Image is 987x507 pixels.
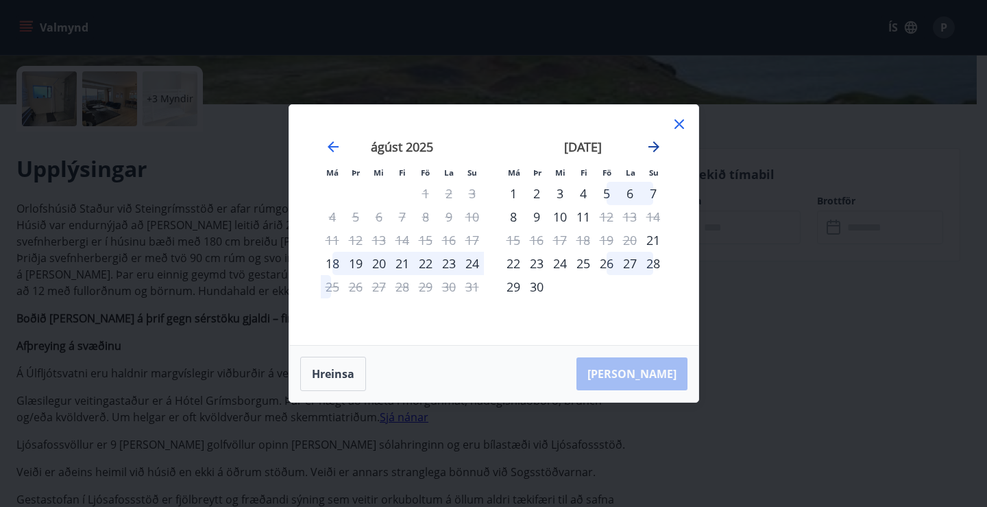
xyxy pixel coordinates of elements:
[618,205,642,228] td: Not available. laugardagur, 13. september 2025
[344,228,367,252] td: Not available. þriðjudagur, 12. ágúst 2025
[502,182,525,205] div: Aðeins innritun í boði
[533,167,541,178] small: Þr
[461,205,484,228] td: Not available. sunnudagur, 10. ágúst 2025
[306,121,682,329] div: Calendar
[618,252,642,275] td: Choose laugardagur, 27. september 2025 as your check-in date. It’s available.
[595,252,618,275] td: Choose föstudagur, 26. september 2025 as your check-in date. It’s available.
[572,205,595,228] td: Choose fimmtudagur, 11. september 2025 as your check-in date. It’s available.
[502,205,525,228] div: 8
[548,182,572,205] div: 3
[367,275,391,298] td: Not available. miðvikudagur, 27. ágúst 2025
[414,205,437,228] td: Not available. föstudagur, 8. ágúst 2025
[467,167,477,178] small: Su
[321,252,344,275] div: Aðeins innritun í boði
[437,228,461,252] td: Not available. laugardagur, 16. ágúst 2025
[525,252,548,275] div: 23
[344,205,367,228] td: Not available. þriðjudagur, 5. ágúst 2025
[572,228,595,252] td: Not available. fimmtudagur, 18. september 2025
[595,205,618,228] div: Aðeins útritun í boði
[572,252,595,275] div: 25
[642,228,665,252] div: Aðeins innritun í boði
[642,228,665,252] td: Choose sunnudagur, 21. september 2025 as your check-in date. It’s available.
[564,139,602,155] strong: [DATE]
[525,182,548,205] td: Choose þriðjudagur, 2. september 2025 as your check-in date. It’s available.
[444,167,454,178] small: La
[367,228,391,252] td: Not available. miðvikudagur, 13. ágúst 2025
[595,182,618,205] td: Choose föstudagur, 5. september 2025 as your check-in date. It’s available.
[391,275,414,298] td: Not available. fimmtudagur, 28. ágúst 2025
[502,182,525,205] td: Choose mánudagur, 1. september 2025 as your check-in date. It’s available.
[642,205,665,228] td: Not available. sunnudagur, 14. september 2025
[525,205,548,228] td: Choose þriðjudagur, 9. september 2025 as your check-in date. It’s available.
[572,182,595,205] td: Choose fimmtudagur, 4. september 2025 as your check-in date. It’s available.
[595,228,618,252] td: Not available. föstudagur, 19. september 2025
[437,252,461,275] div: 23
[548,228,572,252] td: Not available. miðvikudagur, 17. september 2025
[642,252,665,275] div: 28
[367,205,391,228] td: Not available. miðvikudagur, 6. ágúst 2025
[461,275,484,298] td: Not available. sunnudagur, 31. ágúst 2025
[525,275,548,298] td: Choose þriðjudagur, 30. september 2025 as your check-in date. It’s available.
[572,205,595,228] div: 11
[502,252,525,275] div: 22
[642,182,665,205] td: Choose sunnudagur, 7. september 2025 as your check-in date. It’s available.
[367,252,391,275] div: 20
[642,182,665,205] div: 7
[618,182,642,205] td: Choose laugardagur, 6. september 2025 as your check-in date. It’s available.
[461,228,484,252] td: Not available. sunnudagur, 17. ágúst 2025
[461,182,484,205] td: Not available. sunnudagur, 3. ágúst 2025
[367,252,391,275] td: Choose miðvikudagur, 20. ágúst 2025 as your check-in date. It’s available.
[548,205,572,228] td: Choose miðvikudagur, 10. september 2025 as your check-in date. It’s available.
[626,167,635,178] small: La
[414,252,437,275] div: 22
[548,205,572,228] div: 10
[548,252,572,275] div: 24
[649,167,659,178] small: Su
[595,252,618,275] div: 26
[618,252,642,275] div: 27
[525,252,548,275] td: Choose þriðjudagur, 23. september 2025 as your check-in date. It’s available.
[437,252,461,275] td: Choose laugardagur, 23. ágúst 2025 as your check-in date. It’s available.
[572,252,595,275] td: Choose fimmtudagur, 25. september 2025 as your check-in date. It’s available.
[525,228,548,252] td: Not available. þriðjudagur, 16. september 2025
[371,139,433,155] strong: ágúst 2025
[326,167,339,178] small: Má
[414,275,437,298] td: Not available. föstudagur, 29. ágúst 2025
[618,182,642,205] div: 6
[595,182,618,205] div: 5
[461,252,484,275] div: 24
[508,167,520,178] small: Má
[502,228,525,252] td: Not available. mánudagur, 15. september 2025
[618,228,642,252] td: Not available. laugardagur, 20. september 2025
[399,167,406,178] small: Fi
[344,275,367,298] td: Not available. þriðjudagur, 26. ágúst 2025
[300,357,366,391] button: Hreinsa
[321,205,344,228] td: Not available. mánudagur, 4. ágúst 2025
[437,275,461,298] td: Not available. laugardagur, 30. ágúst 2025
[502,252,525,275] td: Choose mánudagur, 22. september 2025 as your check-in date. It’s available.
[502,205,525,228] td: Choose mánudagur, 8. september 2025 as your check-in date. It’s available.
[572,182,595,205] div: 4
[602,167,611,178] small: Fö
[525,275,548,298] div: 30
[502,275,525,298] div: 29
[391,228,414,252] td: Not available. fimmtudagur, 14. ágúst 2025
[555,167,565,178] small: Mi
[437,182,461,205] td: Not available. laugardagur, 2. ágúst 2025
[581,167,587,178] small: Fi
[437,205,461,228] td: Not available. laugardagur, 9. ágúst 2025
[642,252,665,275] td: Choose sunnudagur, 28. september 2025 as your check-in date. It’s available.
[321,275,344,298] td: Not available. mánudagur, 25. ágúst 2025
[344,252,367,275] div: 19
[374,167,384,178] small: Mi
[548,182,572,205] td: Choose miðvikudagur, 3. september 2025 as your check-in date. It’s available.
[414,182,437,205] td: Not available. föstudagur, 1. ágúst 2025
[321,252,344,275] td: Choose mánudagur, 18. ágúst 2025 as your check-in date. It’s available.
[321,275,344,298] div: Aðeins útritun í boði
[391,205,414,228] td: Not available. fimmtudagur, 7. ágúst 2025
[502,275,525,298] td: Choose mánudagur, 29. september 2025 as your check-in date. It’s available.
[414,252,437,275] td: Choose föstudagur, 22. ágúst 2025 as your check-in date. It’s available.
[321,228,344,252] td: Not available. mánudagur, 11. ágúst 2025
[421,167,430,178] small: Fö
[646,139,662,155] div: Move forward to switch to the next month.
